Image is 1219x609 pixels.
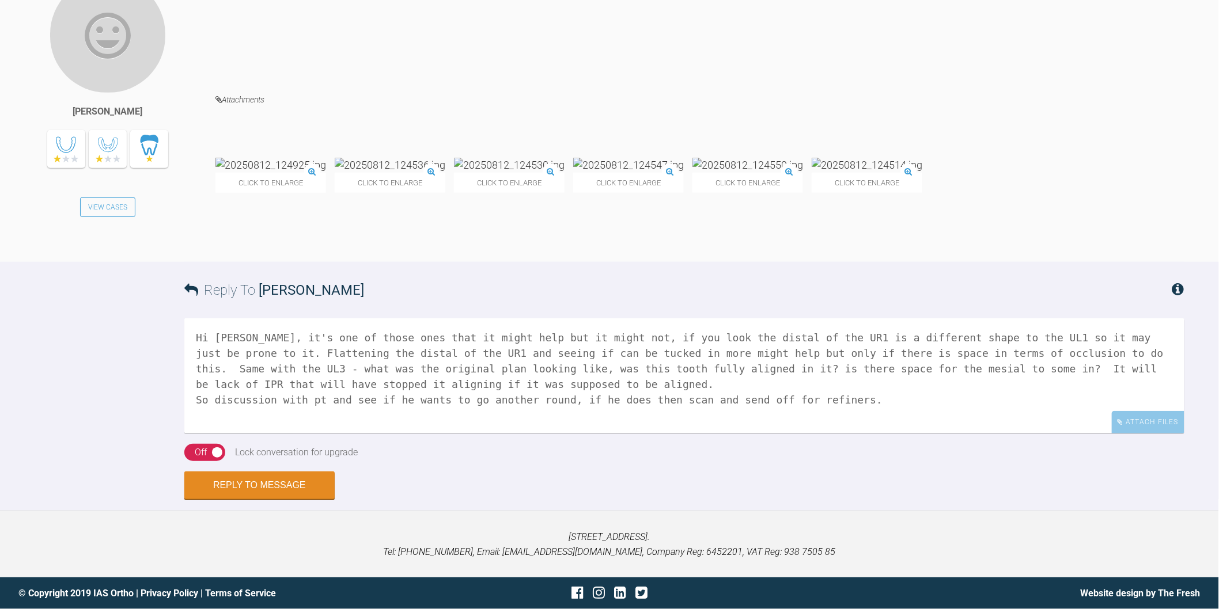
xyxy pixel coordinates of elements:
span: Click to enlarge [573,173,684,193]
span: Click to enlarge [812,173,922,193]
h4: Attachments [215,93,1184,107]
span: Click to enlarge [335,173,445,193]
div: Off [195,445,207,460]
img: 20250812_124550.jpg [692,158,803,172]
a: View Cases [80,197,135,217]
a: Privacy Policy [141,588,198,599]
button: Reply to Message [184,471,335,499]
img: 20250812_124925.jpg [215,158,326,172]
span: Click to enlarge [215,173,326,193]
img: 20250812_124514.jpg [812,158,922,172]
span: [PERSON_NAME] [259,282,364,298]
img: 20250812_124536.jpg [335,158,445,172]
span: Click to enlarge [692,173,803,193]
span: Click to enlarge [454,173,565,193]
h3: Reply To [184,279,364,301]
a: Website design by The Fresh [1081,588,1201,599]
a: Terms of Service [205,588,276,599]
div: © Copyright 2019 IAS Ortho | | [18,586,412,601]
div: [PERSON_NAME] [73,104,143,119]
img: 20250812_124530.jpg [454,158,565,172]
div: Lock conversation for upgrade [236,445,358,460]
div: Attach Files [1112,411,1184,433]
img: 20250812_124547.jpg [573,158,684,172]
p: [STREET_ADDRESS]. Tel: [PHONE_NUMBER], Email: [EMAIL_ADDRESS][DOMAIN_NAME], Company Reg: 6452201,... [18,530,1201,559]
textarea: Hi [PERSON_NAME], it's one of those ones that it might help but it might not, if you look the dis... [184,318,1184,433]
